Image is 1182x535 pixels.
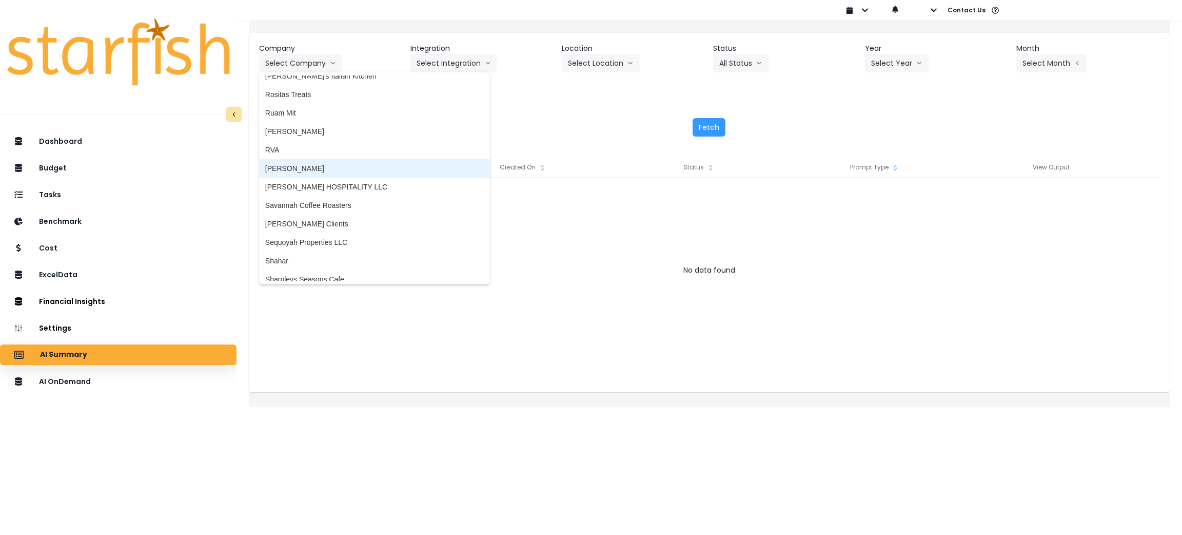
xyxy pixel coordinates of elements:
span: [PERSON_NAME] HOSPITALITY LLC [265,182,484,192]
p: Dashboard [39,137,82,146]
p: AI OnDemand [39,377,91,386]
p: Benchmark [39,217,82,226]
header: Month [1016,43,1159,54]
button: Select Companyarrow down line [259,54,342,72]
svg: arrow left line [1074,58,1080,68]
span: [PERSON_NAME] Clients [265,219,484,229]
span: [PERSON_NAME] [265,126,484,137]
button: Select Yeararrow down line [865,54,929,72]
div: No data found [259,260,1159,280]
svg: arrow down line [330,58,336,68]
button: Fetch [693,118,725,137]
span: [PERSON_NAME]'s Italian Kitchen [265,71,484,81]
span: Shahar [265,256,484,266]
p: Cost [39,244,57,253]
header: Location [562,43,705,54]
button: Select Montharrow left line [1016,54,1087,72]
span: Savannah Coffee Roasters [265,200,484,211]
div: Prompt Type [787,157,963,178]
p: AI Summary [40,350,87,359]
p: Budget [39,164,67,173]
div: Created On [435,157,611,178]
p: ExcelData [39,271,77,279]
span: [PERSON_NAME] [265,163,484,174]
button: All Statusarrow down line [713,54,769,72]
svg: arrow down line [627,58,634,68]
span: RVA [265,145,484,155]
ul: Select Companyarrow down line [259,72,490,284]
div: Status [611,157,787,178]
span: Rositas Treats [265,89,484,100]
svg: arrow down line [756,58,762,68]
button: Select Integrationarrow down line [410,54,497,72]
header: Integration [410,43,554,54]
span: Ruam Mit [265,108,484,118]
span: Sequoyah Properties LLC [265,237,484,247]
p: Tasks [39,190,61,199]
span: Sharpleys Seasons Cafe [265,274,484,284]
svg: arrow down line [916,58,922,68]
svg: sort [538,164,546,172]
header: Year [865,43,1008,54]
header: Company [259,43,402,54]
div: View Output [963,157,1139,178]
header: Status [713,43,856,54]
svg: arrow down line [485,58,491,68]
svg: sort [706,164,715,172]
svg: sort [891,164,899,172]
button: Select Locationarrow down line [562,54,640,72]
